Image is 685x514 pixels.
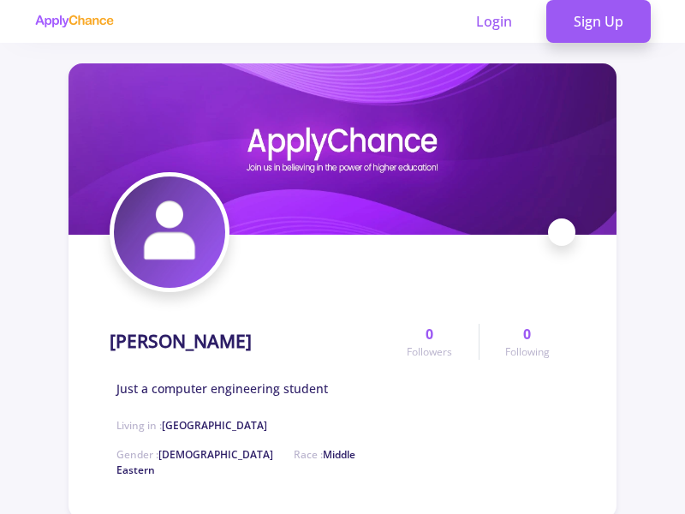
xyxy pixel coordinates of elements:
a: 0Followers [381,324,478,360]
span: [GEOGRAPHIC_DATA] [162,418,267,433]
img: applychance logo text only [34,15,114,28]
span: Following [505,344,550,360]
h1: [PERSON_NAME] [110,331,252,352]
span: Race : [116,447,355,477]
span: Middle Eastern [116,447,355,477]
span: Just a computer engineering student [116,380,328,397]
span: Gender : [116,447,273,462]
img: Mahdi Mandegariavatar [114,176,225,288]
img: Mahdi Mandegaricover image [68,63,616,235]
a: 0Following [479,324,575,360]
span: Followers [407,344,452,360]
span: 0 [523,324,531,344]
span: [DEMOGRAPHIC_DATA] [158,447,273,462]
span: Living in : [116,418,267,433]
span: 0 [426,324,433,344]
